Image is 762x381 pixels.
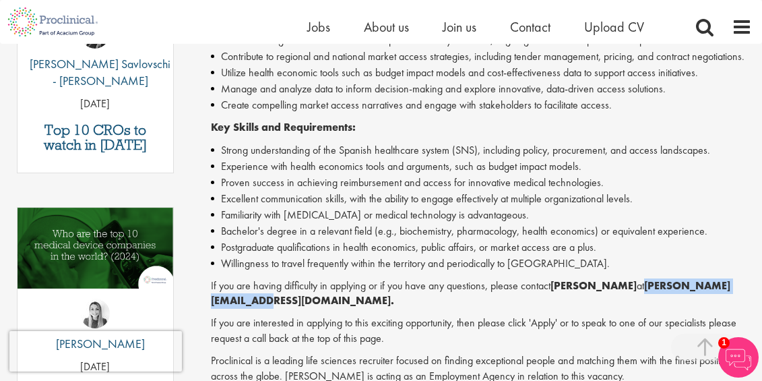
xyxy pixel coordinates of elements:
[550,279,637,293] strong: [PERSON_NAME]
[211,223,752,239] li: Bachelor's degree in a relevant field (e.g., biochemistry, pharmacology, health economics) or equ...
[211,316,752,347] p: If you are interested in applying to this exciting opportunity, then please click 'Apply' or to s...
[510,18,550,36] a: Contact
[18,208,173,327] a: Link to a post
[211,256,752,272] li: Willingness to travel frequently within the territory and periodically to [GEOGRAPHIC_DATA].
[211,279,730,308] strong: [PERSON_NAME][EMAIL_ADDRESS][DOMAIN_NAME].
[718,337,730,349] span: 1
[211,120,356,134] strong: Key Skills and Requirements:
[718,337,759,378] img: Chatbot
[307,18,330,36] a: Jobs
[211,279,752,310] p: If you are having difficulty in applying or if you have any questions, please contact at
[443,18,476,36] a: Join us
[211,81,752,97] li: Manage and analyze data to inform decision-making and explore innovative, data-driven access solu...
[18,55,173,90] p: [PERSON_NAME] Savlovschi - [PERSON_NAME]
[584,18,644,36] a: Upload CV
[211,65,752,81] li: Utilize health economic tools such as budget impact models and cost-effectiveness data to support...
[364,18,409,36] a: About us
[18,208,173,289] img: Top 10 Medical Device Companies 2024
[211,239,752,256] li: Postgraduate qualifications in health economics, public affairs, or market access are a plus.
[18,19,173,96] a: Theodora Savlovschi - Wicks [PERSON_NAME] Savlovschi - [PERSON_NAME]
[46,299,145,359] a: Hannah Burke [PERSON_NAME]
[9,331,182,372] iframe: reCAPTCHA
[211,191,752,207] li: Excellent communication skills, with the ability to engage effectively at multiple organizational...
[211,175,752,191] li: Proven success in achieving reimbursement and access for innovative medical technologies.
[211,49,752,65] li: Contribute to regional and national market access strategies, including tender management, pricin...
[211,207,752,223] li: Familiarity with [MEDICAL_DATA] or medical technology is advantageous.
[80,299,110,328] img: Hannah Burke
[211,158,752,175] li: Experience with health economics tools and arguments, such as budget impact models.
[18,96,173,112] p: [DATE]
[24,123,166,152] a: Top 10 CROs to watch in [DATE]
[211,97,752,113] li: Create compelling market access narratives and engage with stakeholders to facilitate access.
[211,142,752,158] li: Strong understanding of the Spanish healthcare system (SNS), including policy, procurement, and a...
